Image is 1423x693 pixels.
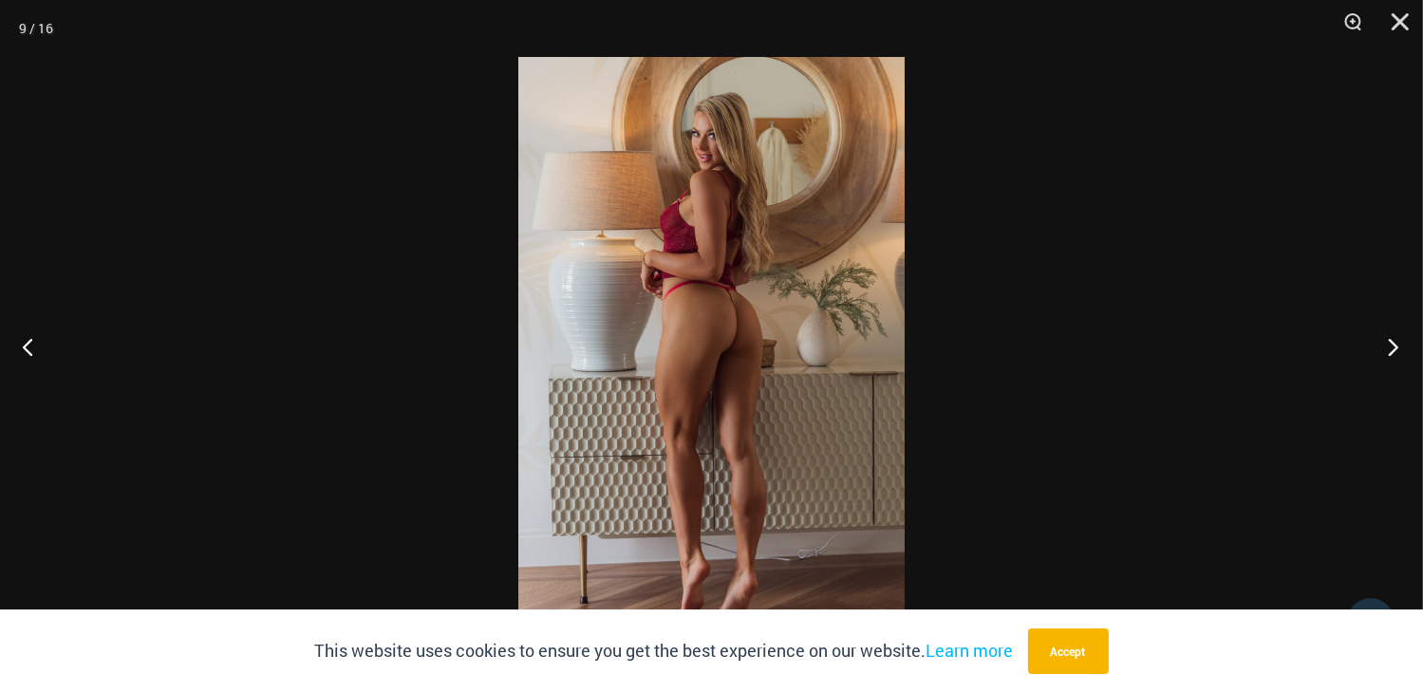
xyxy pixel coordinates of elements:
[315,637,1014,665] p: This website uses cookies to ensure you get the best experience on our website.
[518,57,905,636] img: Guilty Pleasures Red 1260 Slip 689 Micro 02
[1028,628,1109,674] button: Accept
[927,639,1014,662] a: Learn more
[19,14,53,43] div: 9 / 16
[1352,299,1423,394] button: Next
